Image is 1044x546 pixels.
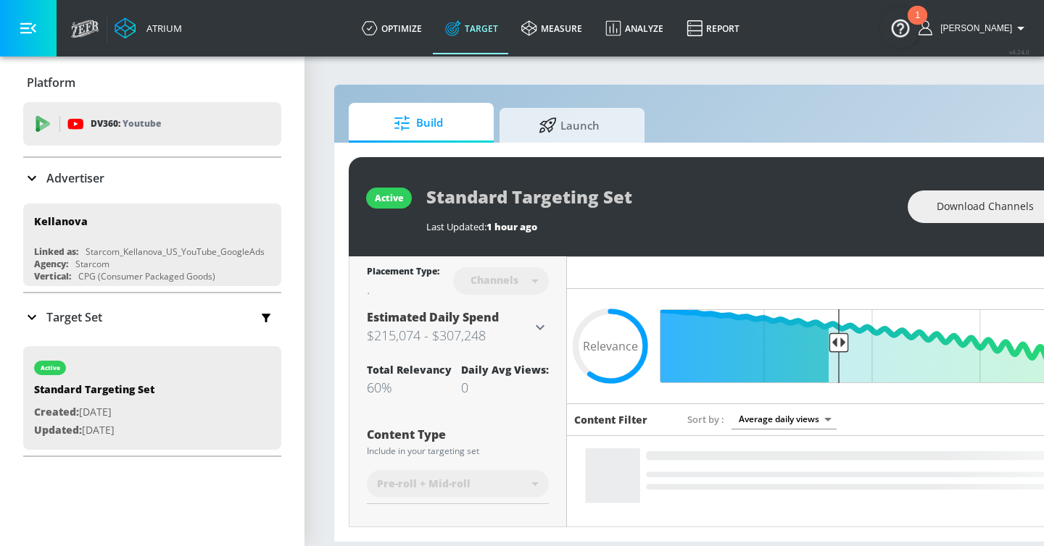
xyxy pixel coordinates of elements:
[23,62,281,103] div: Platform
[937,198,1034,216] span: Download Channels
[375,192,403,204] div: active
[915,15,920,34] div: 1
[34,421,154,440] p: [DATE]
[23,346,281,450] div: activeStandard Targeting SetCreated:[DATE]Updated:[DATE]
[583,340,638,352] span: Relevance
[34,423,82,437] span: Updated:
[23,203,281,286] div: KellanovaLinked as:Starcom_Kellanova_US_YouTube_GoogleAdsAgency:StarcomVertical:CPG (Consumer Pac...
[510,2,594,54] a: measure
[34,403,154,421] p: [DATE]
[123,116,161,131] p: Youtube
[91,116,161,132] p: DV360:
[34,270,71,282] div: Vertical:
[367,309,549,345] div: Estimated Daily Spend$215,074 - $307,248
[367,325,531,345] h3: $215,074 - $307,248
[426,220,893,233] div: Last Updated:
[461,379,549,396] div: 0
[594,2,675,54] a: Analyze
[1009,48,1029,56] span: v 4.24.0
[350,2,434,54] a: optimize
[463,274,526,286] div: Channels
[75,258,109,270] div: Starcom
[23,293,281,341] div: Target Set
[675,2,751,54] a: Report
[367,429,549,440] div: Content Type
[46,170,104,186] p: Advertiser
[935,23,1012,33] span: login as: casey.cohen@zefr.com
[367,363,452,377] div: Total Relevancy
[34,245,78,258] div: Linked as:
[363,106,473,140] span: Build
[434,2,510,54] a: Target
[367,447,549,455] div: Include in your targeting set
[78,270,215,282] div: CPG (Consumer Packaged Goods)
[880,7,921,48] button: Open Resource Center, 1 new notification
[115,17,182,39] a: Atrium
[377,476,471,491] span: Pre-roll + Mid-roll
[27,75,75,91] p: Platform
[486,220,537,233] span: 1 hour ago
[367,265,439,280] div: Placement Type:
[23,158,281,198] div: Advertiser
[23,102,281,146] div: DV360: Youtube
[461,363,549,377] div: Daily Avg Views:
[514,108,624,143] span: Launch
[34,258,68,270] div: Agency:
[367,379,452,396] div: 60%
[919,20,1029,37] button: [PERSON_NAME]
[687,413,724,426] span: Sort by
[41,364,60,371] div: active
[34,382,154,403] div: Standard Targeting Set
[574,413,647,427] h6: Content Filter
[367,309,499,325] span: Estimated Daily Spend
[34,405,79,419] span: Created:
[732,409,837,429] div: Average daily views
[34,214,88,228] div: Kellanova
[141,22,182,35] div: Atrium
[46,309,102,325] p: Target Set
[86,245,265,258] div: Starcom_Kellanova_US_YouTube_GoogleAds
